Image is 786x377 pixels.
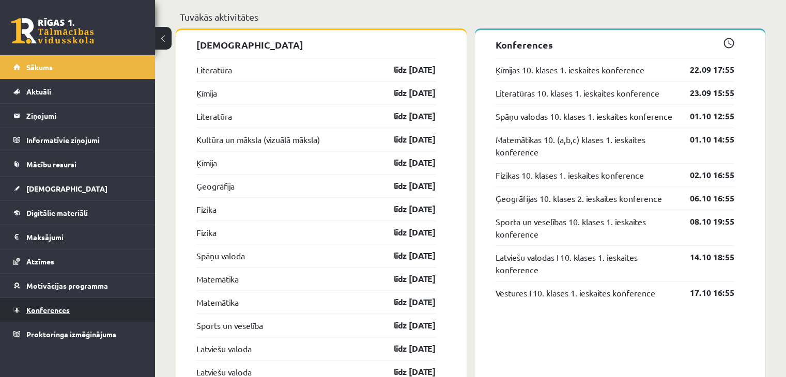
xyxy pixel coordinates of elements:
a: Spāņu valodas 10. klases 1. ieskaites konference [496,110,672,122]
a: Matemātikas 10. (a,b,c) klases 1. ieskaites konference [496,133,675,158]
a: Latviešu valoda [196,342,252,355]
a: Ķīmija [196,87,217,99]
a: Konferences [13,298,142,322]
span: Atzīmes [26,257,54,266]
a: Literatūra [196,110,232,122]
a: Spāņu valoda [196,249,245,262]
a: līdz [DATE] [376,87,436,99]
a: Literatūra [196,64,232,76]
span: Sākums [26,62,53,72]
a: līdz [DATE] [376,319,436,332]
a: Kultūra un māksla (vizuālā māksla) [196,133,320,146]
a: Literatūras 10. klases 1. ieskaites konference [496,87,659,99]
a: līdz [DATE] [376,180,436,192]
a: Informatīvie ziņojumi [13,128,142,152]
span: Konferences [26,305,70,315]
a: 23.09 15:55 [674,87,734,99]
a: līdz [DATE] [376,203,436,215]
a: Digitālie materiāli [13,201,142,225]
a: Ziņojumi [13,104,142,128]
a: 06.10 16:55 [674,192,734,205]
a: Latviešu valodas I 10. klases 1. ieskaites konference [496,251,675,276]
span: Aktuāli [26,87,51,96]
a: Matemātika [196,296,239,308]
a: Ķīmija [196,156,217,169]
a: 01.10 14:55 [674,133,734,146]
a: līdz [DATE] [376,273,436,285]
a: līdz [DATE] [376,64,436,76]
a: [DEMOGRAPHIC_DATA] [13,177,142,200]
span: [DEMOGRAPHIC_DATA] [26,184,107,193]
a: 17.10 16:55 [674,287,734,299]
a: 02.10 16:55 [674,169,734,181]
a: Ķīmijas 10. klases 1. ieskaites konference [496,64,644,76]
a: 08.10 19:55 [674,215,734,228]
a: Ģeogrāfija [196,180,235,192]
legend: Maksājumi [26,225,142,249]
legend: Ziņojumi [26,104,142,128]
p: [DEMOGRAPHIC_DATA] [196,38,436,52]
a: Maksājumi [13,225,142,249]
a: 14.10 18:55 [674,251,734,263]
span: Digitālie materiāli [26,208,88,217]
a: līdz [DATE] [376,110,436,122]
a: līdz [DATE] [376,296,436,308]
a: Sākums [13,55,142,79]
a: līdz [DATE] [376,342,436,355]
a: Proktoringa izmēģinājums [13,322,142,346]
a: līdz [DATE] [376,133,436,146]
a: Atzīmes [13,249,142,273]
a: Matemātika [196,273,239,285]
a: līdz [DATE] [376,156,436,169]
a: līdz [DATE] [376,226,436,239]
a: 22.09 17:55 [674,64,734,76]
a: Aktuāli [13,80,142,103]
a: Vēstures I 10. klases 1. ieskaites konference [496,287,655,299]
a: Rīgas 1. Tālmācības vidusskola [11,18,94,44]
a: Fizika [196,226,217,239]
legend: Informatīvie ziņojumi [26,128,142,152]
a: Mācību resursi [13,152,142,176]
a: Fizikas 10. klases 1. ieskaites konference [496,169,644,181]
a: līdz [DATE] [376,249,436,262]
span: Proktoringa izmēģinājums [26,329,116,339]
span: Mācību resursi [26,160,76,169]
p: Konferences [496,38,735,52]
a: Sports un veselība [196,319,263,332]
a: Fizika [196,203,217,215]
a: Ģeogrāfijas 10. klases 2. ieskaites konference [496,192,662,205]
span: Motivācijas programma [26,281,108,290]
p: Tuvākās aktivitātes [180,10,761,24]
a: Sporta un veselības 10. klases 1. ieskaites konference [496,215,675,240]
a: Motivācijas programma [13,274,142,297]
a: 01.10 12:55 [674,110,734,122]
